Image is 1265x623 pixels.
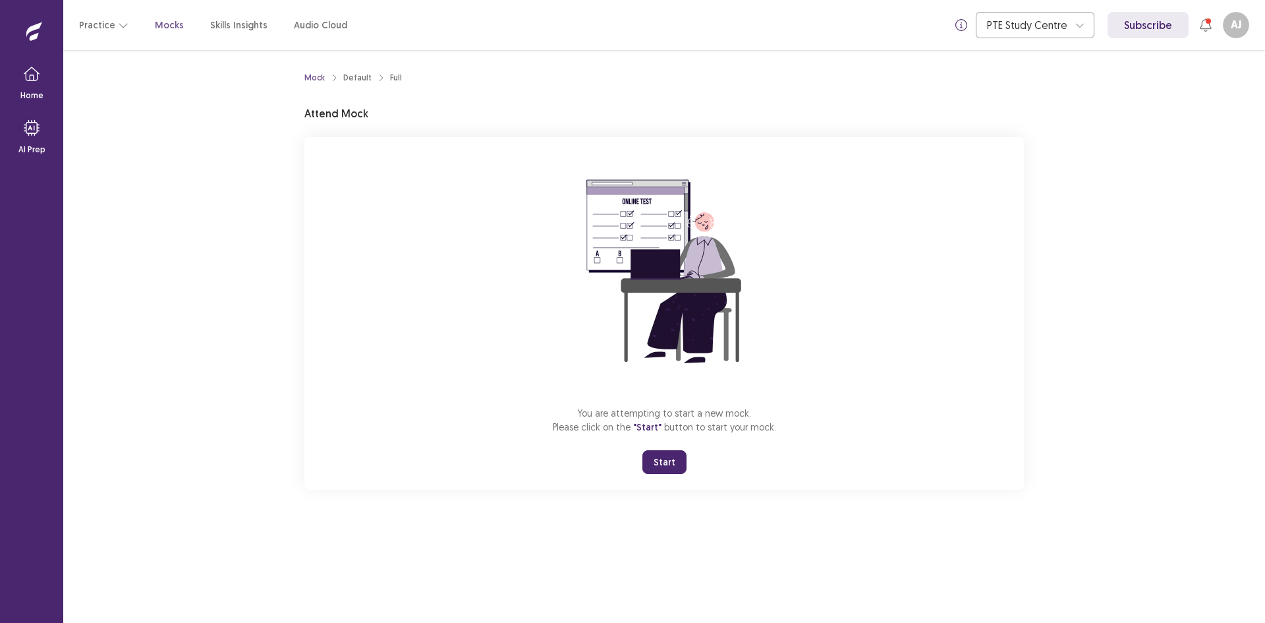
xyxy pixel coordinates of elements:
[294,18,347,32] a: Audio Cloud
[210,18,267,32] a: Skills Insights
[20,90,43,102] p: Home
[304,105,368,121] p: Attend Mock
[553,406,776,434] p: You are attempting to start a new mock. Please click on the button to start your mock.
[390,72,402,84] div: Full
[304,72,325,84] a: Mock
[546,153,783,390] img: attend-mock
[987,13,1069,38] div: PTE Study Centre
[1108,12,1189,38] a: Subscribe
[18,144,45,156] p: AI Prep
[155,18,184,32] a: Mocks
[1223,12,1249,38] button: AJ
[949,13,973,37] button: info
[633,421,661,433] span: "Start"
[79,13,128,37] button: Practice
[304,72,402,84] nav: breadcrumb
[642,450,687,474] button: Start
[343,72,372,84] div: Default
